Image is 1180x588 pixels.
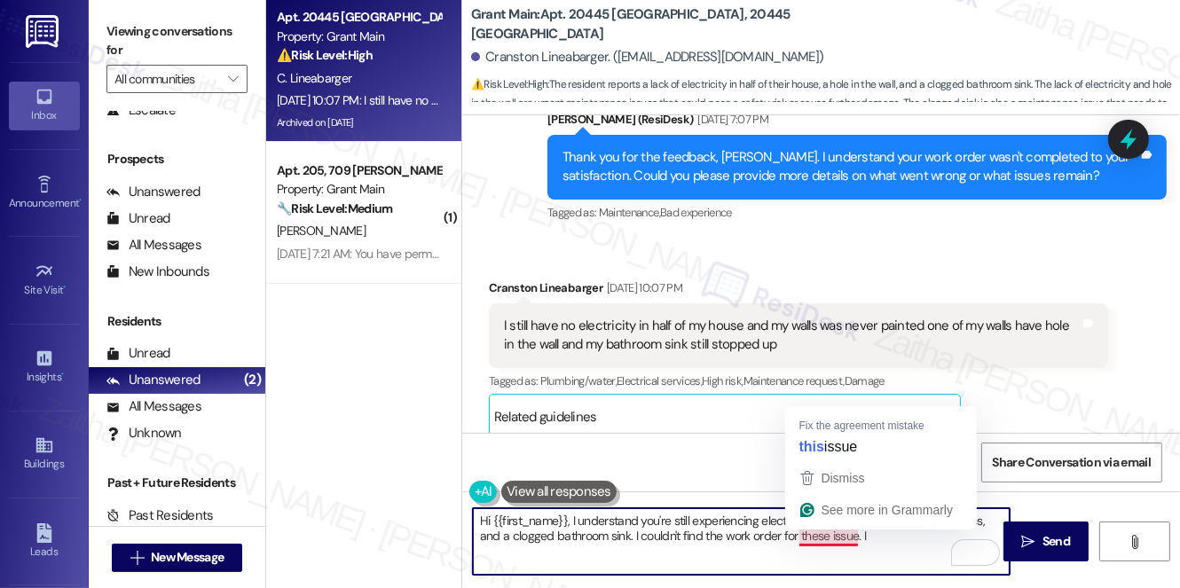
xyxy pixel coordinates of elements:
[9,430,80,478] a: Buildings
[489,278,1108,303] div: Cranston Lineabarger
[9,82,80,129] a: Inbox
[64,281,67,294] span: •
[151,548,224,567] span: New Message
[228,72,238,86] i: 
[547,200,1167,225] div: Tagged as:
[277,92,1142,108] div: [DATE] 10:07 PM: I still have no electricity in half of my house and my walls was never painted o...
[473,508,1010,575] textarea: To enrich screen reader interactions, please activate Accessibility in Grammarly extension settings
[106,371,201,389] div: Unanswered
[114,65,219,93] input: All communities
[79,194,82,207] span: •
[89,474,265,492] div: Past + Future Residents
[602,278,682,297] div: [DATE] 10:07 PM
[562,148,1138,186] div: Thank you for the feedback, [PERSON_NAME]. I understand your work order wasn't completed to your ...
[494,408,597,434] div: Related guidelines
[106,209,170,228] div: Unread
[660,205,732,220] span: Bad experience
[130,551,144,565] i: 
[26,15,62,48] img: ResiDesk Logo
[106,424,182,443] div: Unknown
[277,27,441,46] div: Property: Grant Main
[277,180,441,199] div: Property: Grant Main
[277,47,373,63] strong: ⚠️ Risk Level: High
[471,75,1180,132] span: : The resident reports a lack of electricity in half of their house, a hole in the wall, and a cl...
[845,373,885,388] span: Damage
[1042,532,1070,551] span: Send
[981,443,1162,482] button: Share Conversation via email
[471,48,823,67] div: Cranston Lineabarger. ([EMAIL_ADDRESS][DOMAIN_NAME])
[9,518,80,566] a: Leads
[599,205,660,220] span: Maintenance ,
[9,256,80,304] a: Site Visit •
[547,110,1167,135] div: [PERSON_NAME] (ResiDesk)
[106,101,176,120] div: Escalate
[743,373,845,388] span: Maintenance request ,
[1128,535,1141,549] i: 
[702,373,743,388] span: High risk ,
[993,453,1151,472] span: Share Conversation via email
[471,5,826,43] b: Grant Main: Apt. 20445 [GEOGRAPHIC_DATA], 20445 [GEOGRAPHIC_DATA]
[277,161,441,180] div: Apt. 205, 709 [PERSON_NAME]
[277,70,351,86] span: C. Lineabarger
[106,344,170,363] div: Unread
[277,246,693,262] div: [DATE] 7:21 AM: You have permission to enter my home. I have no pets. Thank you!
[540,373,617,388] span: Plumbing/water ,
[277,200,392,216] strong: 🔧 Risk Level: Medium
[275,112,443,134] div: Archived on [DATE]
[106,263,209,281] div: New Inbounds
[106,397,201,416] div: All Messages
[471,77,547,91] strong: ⚠️ Risk Level: High
[617,373,702,388] span: Electrical services ,
[106,236,201,255] div: All Messages
[240,366,265,394] div: (2)
[61,368,64,380] span: •
[106,183,201,201] div: Unanswered
[277,223,366,239] span: [PERSON_NAME]
[112,544,243,572] button: New Message
[106,18,248,65] label: Viewing conversations for
[504,317,1080,355] div: I still have no electricity in half of my house and my walls was never painted one of my walls ha...
[489,368,1108,394] div: Tagged as:
[9,343,80,391] a: Insights •
[1003,521,1090,561] button: Send
[89,150,265,169] div: Prospects
[89,312,265,331] div: Residents
[106,506,214,525] div: Past Residents
[693,110,768,129] div: [DATE] 7:07 PM
[277,8,441,27] div: Apt. 20445 [GEOGRAPHIC_DATA], 20445 [GEOGRAPHIC_DATA]
[1022,535,1035,549] i: 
